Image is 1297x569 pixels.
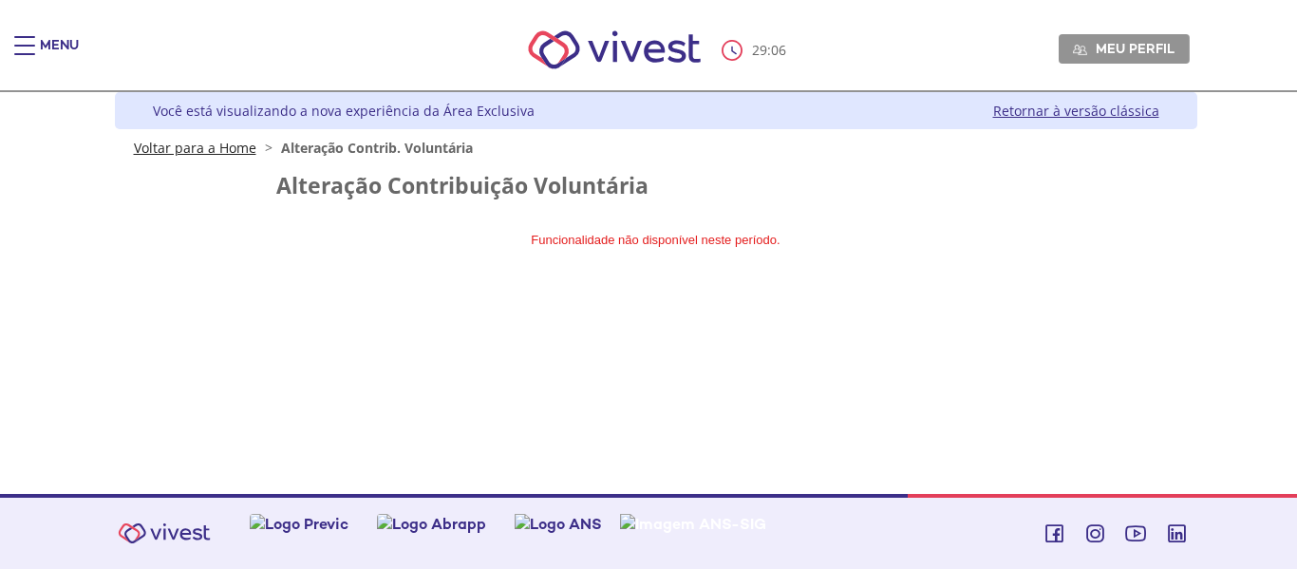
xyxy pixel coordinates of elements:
[531,233,780,247] font: Funcionalidade não disponível neste período.
[40,36,79,74] div: Menu
[107,512,221,555] img: Vivest
[722,40,790,61] div: :
[1059,34,1190,63] a: Meu perfil
[260,139,277,157] span: >
[101,92,1197,494] div: Vivest
[377,514,486,534] img: Logo Abrapp
[121,174,1192,248] section: FunCESP - Novo Contribuição Voluntária Portlet
[752,41,767,59] span: 29
[134,139,256,157] a: Voltar para a Home
[250,514,348,534] img: Logo Previc
[507,9,723,90] img: Vivest
[515,514,602,534] img: Logo ANS
[1096,40,1175,57] span: Meu perfil
[276,174,1036,198] h2: Alteração Contribuição Voluntária
[153,102,535,120] div: Você está visualizando a nova experiência da Área Exclusiva
[281,139,473,157] span: Alteração Contrib. Voluntária
[993,102,1159,120] a: Retornar à versão clássica
[1073,43,1087,57] img: Meu perfil
[771,41,786,59] span: 06
[620,514,766,534] img: Imagem ANS-SIG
